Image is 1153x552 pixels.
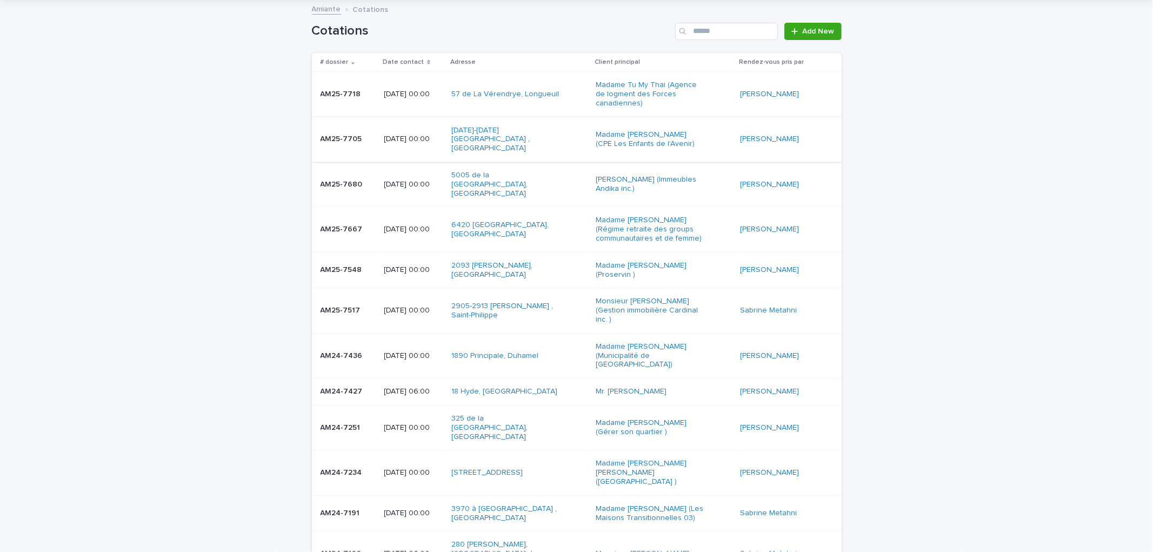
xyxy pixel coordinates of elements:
[451,261,559,280] a: 2093 [PERSON_NAME], [GEOGRAPHIC_DATA]
[739,56,804,68] p: Rendez-vous pris par
[321,263,364,275] p: AM25-7548
[383,56,424,68] p: Date contact
[384,306,443,315] p: [DATE] 00:00
[451,126,559,153] a: [DATE]-[DATE][GEOGRAPHIC_DATA] , [GEOGRAPHIC_DATA]
[312,207,842,252] tr: AM25-7667AM25-7667 [DATE] 00:006420 [GEOGRAPHIC_DATA], [GEOGRAPHIC_DATA] Madame [PERSON_NAME] (Ré...
[312,2,341,15] a: Amiante
[321,349,365,361] p: AM24-7436
[596,175,704,194] a: [PERSON_NAME] (Immeubles Andika inc.)
[384,180,443,189] p: [DATE] 00:00
[312,162,842,207] tr: AM25-7680AM25-7680 [DATE] 00:005005 de la [GEOGRAPHIC_DATA], [GEOGRAPHIC_DATA] [PERSON_NAME] (Imm...
[451,387,557,396] a: 18 Hyde, [GEOGRAPHIC_DATA]
[312,288,842,333] tr: AM25-7517AM25-7517 [DATE] 00:002905-2913 [PERSON_NAME] , Saint-Philippe Monsieur [PERSON_NAME] (G...
[450,56,476,68] p: Adresse
[451,468,523,477] a: [STREET_ADDRESS]
[321,421,363,433] p: AM24-7251
[321,304,363,315] p: AM25-7517
[321,132,364,144] p: AM25-7705
[740,306,797,315] a: Sabrine Metahni
[803,28,835,35] span: Add New
[740,265,799,275] a: [PERSON_NAME]
[740,423,799,433] a: [PERSON_NAME]
[312,72,842,117] tr: AM25-7718AM25-7718 [DATE] 00:0057 de La Vérendrye, Longueuil Madame Tu My Thai (Agence de logment...
[384,423,443,433] p: [DATE] 00:00
[321,385,365,396] p: AM24-7427
[321,178,365,189] p: AM25-7680
[596,387,667,396] a: Mr. [PERSON_NAME]
[312,23,671,39] h1: Cotations
[451,90,559,99] a: 57 de La Vérendrye, Longueuil
[384,90,443,99] p: [DATE] 00:00
[384,351,443,361] p: [DATE] 00:00
[384,468,443,477] p: [DATE] 00:00
[740,387,799,396] a: [PERSON_NAME]
[312,333,842,378] tr: AM24-7436AM24-7436 [DATE] 00:001890 Principale, Duhamel Madame [PERSON_NAME] (Municipalité de [GE...
[784,23,841,40] a: Add New
[353,3,389,15] p: Cotations
[312,117,842,162] tr: AM25-7705AM25-7705 [DATE] 00:00[DATE]-[DATE][GEOGRAPHIC_DATA] , [GEOGRAPHIC_DATA] Madame [PERSON_...
[596,216,704,243] a: Madame [PERSON_NAME] (Régime retraite des groups communautaires et de femme)
[451,171,559,198] a: 5005 de la [GEOGRAPHIC_DATA], [GEOGRAPHIC_DATA]
[675,23,778,40] input: Search
[312,405,842,450] tr: AM24-7251AM24-7251 [DATE] 00:00325 de la [GEOGRAPHIC_DATA], [GEOGRAPHIC_DATA] Madame [PERSON_NAME...
[321,56,349,68] p: # dossier
[321,88,363,99] p: AM25-7718
[451,302,559,320] a: 2905-2913 [PERSON_NAME] , Saint-Philippe
[321,223,365,234] p: AM25-7667
[740,225,799,234] a: [PERSON_NAME]
[451,414,559,441] a: 325 de la [GEOGRAPHIC_DATA], [GEOGRAPHIC_DATA]
[595,56,640,68] p: Client principal
[321,507,362,518] p: AM24-7191
[384,135,443,144] p: [DATE] 00:00
[596,261,704,280] a: Madame [PERSON_NAME] (Proservin )
[740,135,799,144] a: [PERSON_NAME]
[740,351,799,361] a: [PERSON_NAME]
[596,342,704,369] a: Madame [PERSON_NAME] (Municipalité de [GEOGRAPHIC_DATA])
[312,252,842,288] tr: AM25-7548AM25-7548 [DATE] 00:002093 [PERSON_NAME], [GEOGRAPHIC_DATA] Madame [PERSON_NAME] (Proser...
[596,81,704,108] a: Madame Tu My Thai (Agence de logment des Forces canadiennes)
[384,225,443,234] p: [DATE] 00:00
[312,378,842,405] tr: AM24-7427AM24-7427 [DATE] 06:0018 Hyde, [GEOGRAPHIC_DATA] Mr. [PERSON_NAME] [PERSON_NAME]
[451,351,538,361] a: 1890 Principale, Duhamel
[312,450,842,495] tr: AM24-7234AM24-7234 [DATE] 00:00[STREET_ADDRESS] Madame [PERSON_NAME] [PERSON_NAME] ([GEOGRAPHIC_D...
[384,265,443,275] p: [DATE] 00:00
[740,180,799,189] a: [PERSON_NAME]
[384,509,443,518] p: [DATE] 00:00
[740,90,799,99] a: [PERSON_NAME]
[312,495,842,531] tr: AM24-7191AM24-7191 [DATE] 00:003970 à [GEOGRAPHIC_DATA] , [GEOGRAPHIC_DATA] Madame [PERSON_NAME] ...
[596,130,704,149] a: Madame [PERSON_NAME] (CPE Les Enfants de l'Avenir)
[596,504,704,523] a: Madame [PERSON_NAME] (Les Maisons Transitionnelles 03)
[451,504,559,523] a: 3970 à [GEOGRAPHIC_DATA] , [GEOGRAPHIC_DATA]
[596,418,704,437] a: Madame [PERSON_NAME] (Gérer son quartier )
[740,509,797,518] a: Sabrine Metahni
[451,221,559,239] a: 6420 [GEOGRAPHIC_DATA], [GEOGRAPHIC_DATA]
[596,297,704,324] a: Monsieur [PERSON_NAME] (Gestion immobilière Cardinal inc. )
[321,466,364,477] p: AM24-7234
[740,468,799,477] a: [PERSON_NAME]
[596,459,704,486] a: Madame [PERSON_NAME] [PERSON_NAME] ([GEOGRAPHIC_DATA] )
[384,387,443,396] p: [DATE] 06:00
